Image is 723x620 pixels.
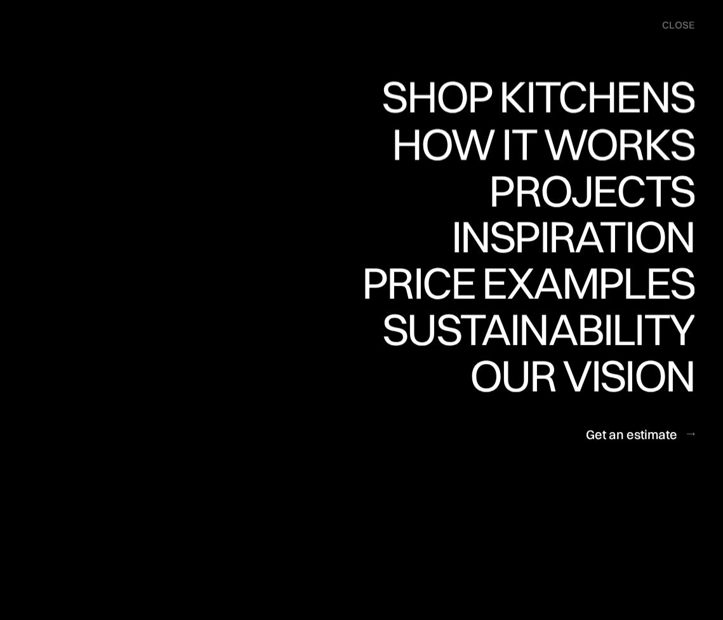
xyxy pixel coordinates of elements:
[371,307,694,353] a: SustainabilitySustainability
[586,426,677,443] div: Get an estimate
[371,307,694,351] div: Sustainability
[459,353,694,398] div: Our vision
[434,215,694,259] div: Inspiration
[371,351,694,396] div: Sustainability
[388,166,694,211] div: How it works
[489,168,694,215] a: ProjectsProjects
[362,260,694,307] a: Price examplesPrice examples
[489,213,694,257] div: Projects
[489,168,694,213] div: Projects
[459,353,694,400] a: Our visionOur vision
[388,122,694,168] a: How it worksHow it works
[362,260,694,305] div: Price examples
[586,419,694,450] a: Get an estimate
[375,119,694,163] div: Shop Kitchens
[362,305,694,349] div: Price examples
[649,13,694,38] div: menu
[459,398,694,442] div: Our vision
[375,76,694,122] a: Shop KitchensShop Kitchens
[375,74,694,119] div: Shop Kitchens
[388,122,694,166] div: How it works
[434,259,694,304] div: Inspiration
[662,18,694,32] div: close
[434,215,694,261] a: InspirationInspiration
